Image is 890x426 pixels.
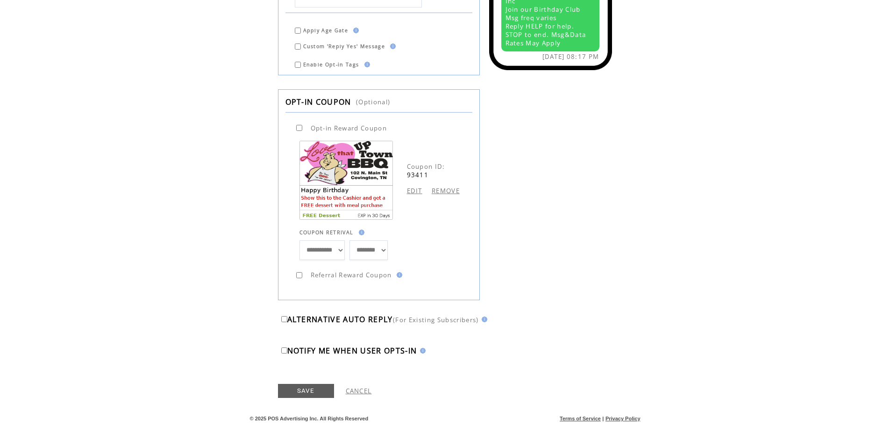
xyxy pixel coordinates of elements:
[362,62,370,67] img: help.gif
[299,141,393,220] img: cell
[479,317,487,322] img: help.gif
[350,28,359,33] img: help.gif
[250,416,369,421] span: © 2025 POS Advertising Inc. All Rights Reserved
[387,43,396,49] img: help.gif
[560,416,601,421] a: Terms of Service
[394,272,402,278] img: help.gif
[402,171,460,179] span: 93411
[605,416,641,421] a: Privacy Policy
[356,230,364,235] img: help.gif
[303,27,349,34] span: Apply Age Gate
[356,98,390,106] span: (Optional)
[287,314,393,325] span: ALTERNATIVE AUTO REPLY
[393,316,479,324] span: (For Existing Subscribers)
[602,416,604,421] span: |
[285,97,351,107] span: OPT-IN COUPON
[542,52,599,61] span: [DATE] 08:17 PM
[311,271,392,279] span: Referral Reward Coupon
[287,346,417,356] span: NOTIFY ME WHEN USER OPTS-IN
[278,384,334,398] a: SAVE
[346,387,372,395] a: CANCEL
[417,348,426,354] img: help.gif
[303,61,359,68] span: Enable Opt-in Tags
[303,43,385,50] span: Custom 'Reply Yes' Message
[422,187,460,195] label: REMOVE
[311,124,387,132] span: Opt-in Reward Coupon
[402,187,422,195] a: EDIT
[402,162,460,171] span: Coupon ID:
[299,229,354,236] span: COUPON RETRIVAL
